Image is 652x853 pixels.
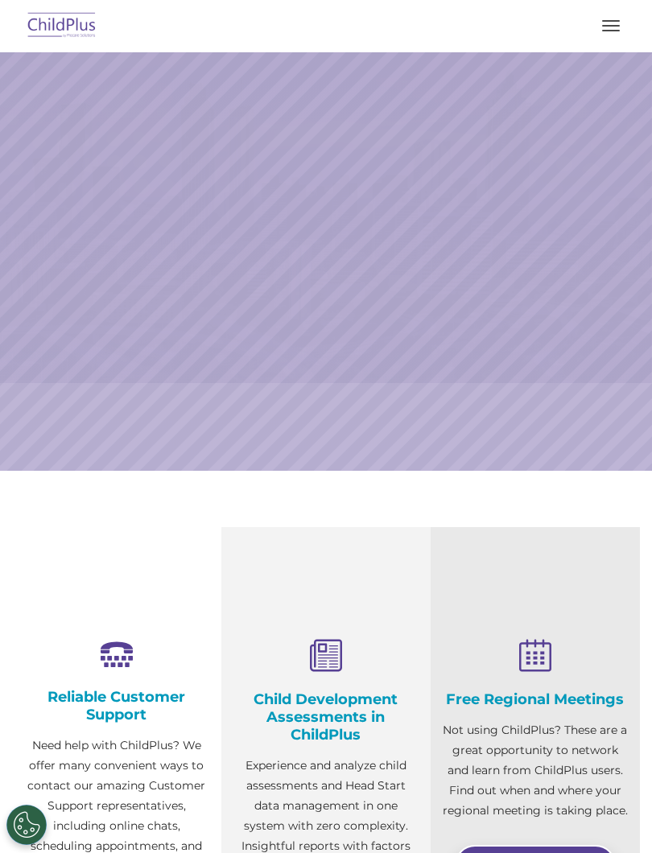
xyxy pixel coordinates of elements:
[443,720,628,821] p: Not using ChildPlus? These are a great opportunity to network and learn from ChildPlus users. Fin...
[6,805,47,845] button: Cookies Settings
[443,246,555,275] a: Learn More
[443,690,628,708] h4: Free Regional Meetings
[24,688,209,723] h4: Reliable Customer Support
[24,7,100,45] img: ChildPlus by Procare Solutions
[233,690,419,744] h4: Child Development Assessments in ChildPlus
